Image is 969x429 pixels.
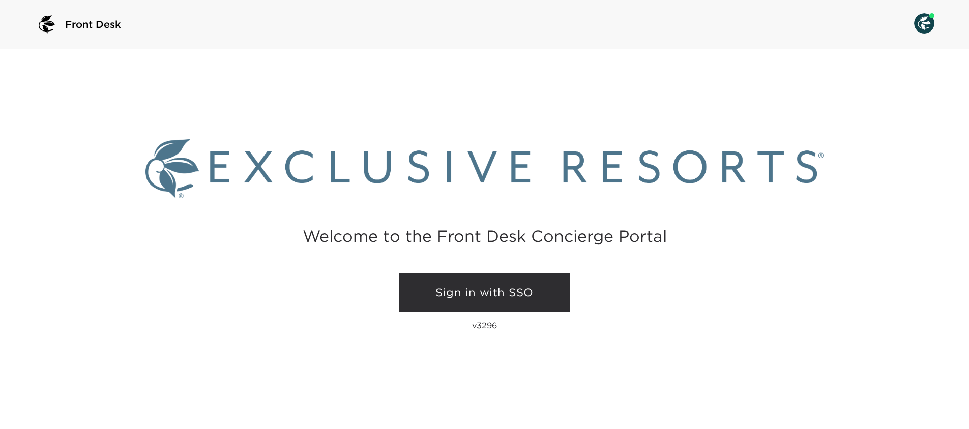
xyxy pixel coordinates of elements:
img: Exclusive Resorts logo [145,139,824,198]
img: User [914,13,934,34]
p: v3296 [472,320,497,330]
h2: Welcome to the Front Desk Concierge Portal [303,228,667,244]
span: Front Desk [65,17,121,32]
img: logo [35,12,59,37]
a: Sign in with SSO [399,273,570,312]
